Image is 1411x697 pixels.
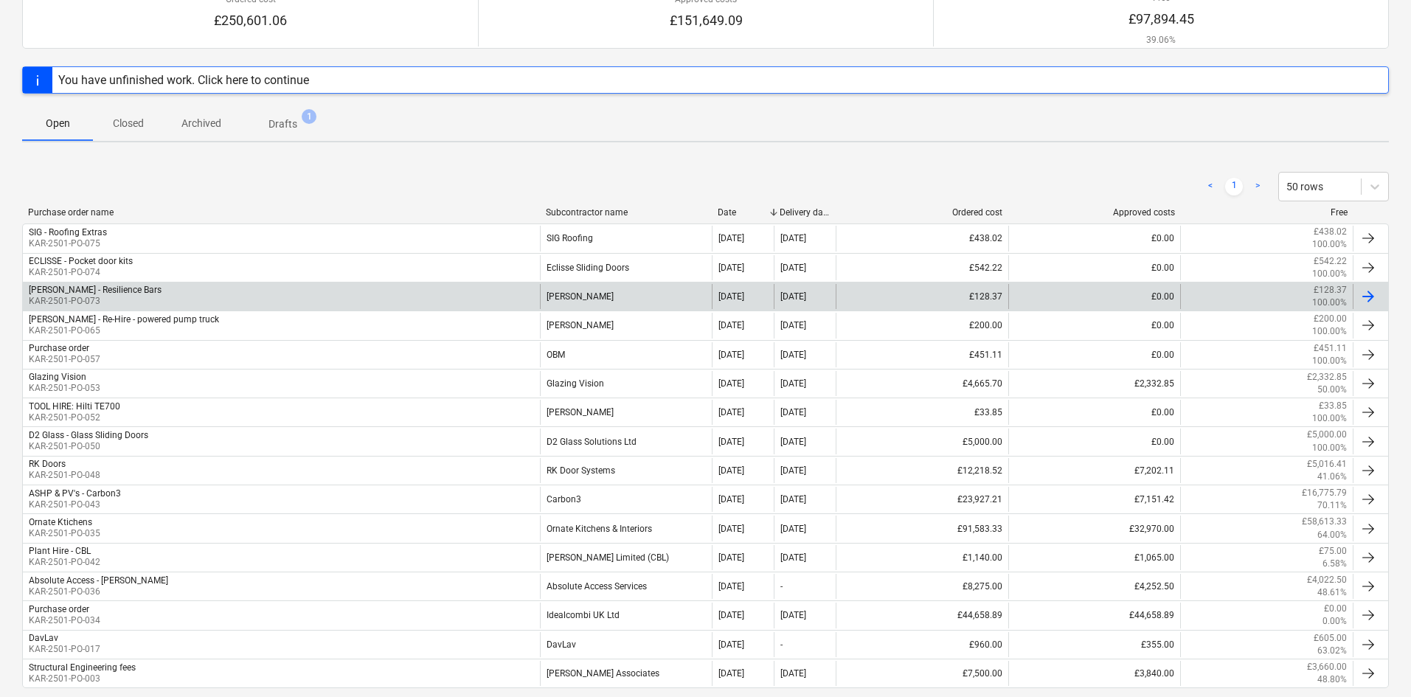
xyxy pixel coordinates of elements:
div: [DATE] [718,350,744,360]
div: You have unfinished work. Click here to continue [58,73,309,87]
p: 39.06% [1129,34,1194,46]
div: Structural Engineering fees [29,662,136,673]
div: £960.00 [836,632,1008,657]
div: £128.37 [836,284,1008,309]
div: [PERSON_NAME] - Resilience Bars [29,285,162,295]
div: Ordered cost [842,207,1002,218]
div: Chat Widget [1337,626,1411,697]
div: £4,665.70 [836,371,1008,396]
p: £58,613.33 [1302,516,1347,528]
p: £16,775.79 [1302,487,1347,499]
p: 100.00% [1312,268,1347,280]
div: Absolute Access Services [540,574,713,599]
div: D2 Glass Solutions Ltd [540,429,713,454]
div: £0.00 [1008,313,1181,338]
div: - [780,639,783,650]
p: £542.22 [1314,255,1347,268]
p: 100.00% [1312,297,1347,309]
div: [DATE] [780,610,806,620]
p: KAR-2501-PO-057 [29,353,100,366]
div: [DATE] [718,320,744,330]
p: KAR-2501-PO-003 [29,673,136,685]
div: £1,065.00 [1008,545,1181,570]
div: OBM [540,342,713,367]
div: Date [718,207,768,218]
div: [DATE] [718,437,744,447]
p: 100.00% [1312,355,1347,367]
div: [DATE] [718,668,744,679]
p: Drafts [268,117,297,132]
div: Eclisse Sliding Doors [540,255,713,280]
div: ECLISSE - Pocket door kits [29,256,133,266]
p: £97,894.45 [1129,10,1194,28]
div: £4,252.50 [1008,574,1181,599]
p: £200.00 [1314,313,1347,325]
div: [DATE] [780,437,806,447]
div: £200.00 [836,313,1008,338]
p: KAR-2501-PO-052 [29,412,120,424]
p: KAR-2501-PO-050 [29,440,148,453]
div: SIG - Roofing Extras [29,227,107,237]
div: £1,140.00 [836,545,1008,570]
p: 50.00% [1317,384,1347,396]
p: £0.00 [1324,603,1347,615]
div: £0.00 [1008,255,1181,280]
p: Closed [111,116,146,131]
p: 6.58% [1322,558,1347,570]
p: 70.11% [1317,499,1347,512]
div: [DATE] [718,407,744,417]
div: £0.00 [1008,226,1181,251]
div: [DATE] [718,378,744,389]
div: [DATE] [780,320,806,330]
div: [PERSON_NAME] Associates [540,661,713,686]
p: £3,660.00 [1307,661,1347,673]
p: Open [40,116,75,131]
div: £32,970.00 [1008,516,1181,541]
div: [DATE] [718,494,744,504]
p: £2,332.85 [1307,371,1347,384]
p: £75.00 [1319,545,1347,558]
div: £7,500.00 [836,661,1008,686]
p: £605.00 [1314,632,1347,645]
div: Delivery date [780,207,830,218]
a: Next page [1249,178,1266,195]
div: Free [1187,207,1348,218]
div: [DATE] [780,291,806,302]
p: 64.00% [1317,529,1347,541]
div: [DATE] [718,263,744,273]
p: 100.00% [1312,442,1347,454]
p: 100.00% [1312,238,1347,251]
a: Page 1 is your current page [1225,178,1243,195]
p: £33.85 [1319,400,1347,412]
div: Carbon3 [540,487,713,512]
div: Glazing Vision [29,372,86,382]
div: Idealcombi UK Ltd [540,603,713,628]
div: Purchase order name [28,207,534,218]
p: KAR-2501-PO-074 [29,266,133,279]
div: [PERSON_NAME] Limited (CBL) [540,545,713,570]
div: TOOL HIRE: Hilti TE700 [29,401,120,412]
p: £5,016.41 [1307,458,1347,471]
div: [DATE] [718,291,744,302]
p: £128.37 [1314,284,1347,297]
span: 1 [302,109,316,124]
div: [DATE] [718,465,744,476]
div: [DATE] [780,465,806,476]
div: [PERSON_NAME] [540,284,713,309]
div: [DATE] [780,524,806,534]
div: [DATE] [718,639,744,650]
div: [DATE] [718,552,744,563]
div: £438.02 [836,226,1008,251]
p: KAR-2501-PO-017 [29,643,100,656]
div: £3,840.00 [1008,661,1181,686]
div: £451.11 [836,342,1008,367]
p: KAR-2501-PO-065 [29,325,219,337]
div: £44,658.89 [1008,603,1181,628]
p: KAR-2501-PO-043 [29,499,121,511]
p: 48.80% [1317,673,1347,686]
p: 41.06% [1317,471,1347,483]
div: [DATE] [780,350,806,360]
div: £0.00 [1008,400,1181,425]
div: Glazing Vision [540,371,713,396]
div: Absolute Access - [PERSON_NAME] [29,575,168,586]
